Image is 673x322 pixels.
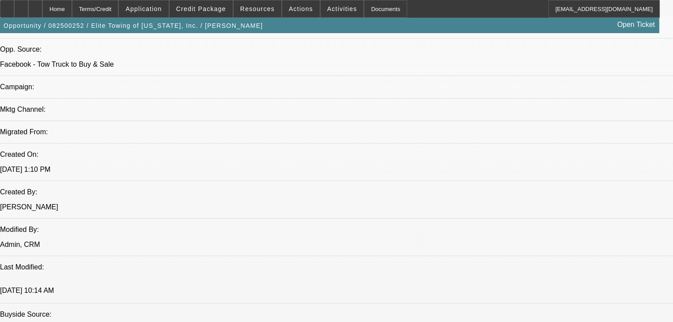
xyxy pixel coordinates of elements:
span: Resources [240,5,275,12]
button: Resources [234,0,281,17]
button: Actions [282,0,320,17]
span: Credit Package [176,5,226,12]
button: Application [119,0,168,17]
a: Open Ticket [614,17,658,32]
span: Actions [289,5,313,12]
span: Activities [327,5,357,12]
span: Application [125,5,162,12]
button: Activities [321,0,364,17]
button: Credit Package [170,0,233,17]
span: Opportunity / 082500252 / Elite Towing of [US_STATE], Inc. / [PERSON_NAME] [4,22,263,29]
